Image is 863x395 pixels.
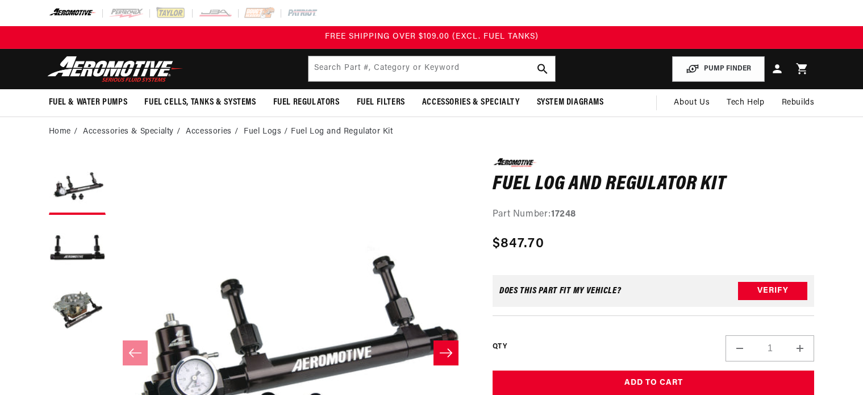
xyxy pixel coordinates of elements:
span: Fuel & Water Pumps [49,97,128,109]
span: Tech Help [727,97,764,109]
summary: Accessories & Specialty [414,89,528,116]
a: About Us [665,89,718,117]
li: Accessories & Specialty [83,126,183,138]
button: Slide right [433,340,458,365]
button: search button [530,56,555,81]
summary: System Diagrams [528,89,612,116]
summary: Rebuilds [773,89,823,117]
summary: Tech Help [718,89,773,117]
h1: Fuel Log and Regulator Kit [493,176,815,194]
summary: Fuel & Water Pumps [40,89,136,116]
div: Part Number: [493,207,815,222]
span: FREE SHIPPING OVER $109.00 (EXCL. FUEL TANKS) [325,32,539,41]
button: Load image 2 in gallery view [49,221,106,277]
strong: 17248 [551,210,576,219]
img: Aeromotive [44,56,186,82]
button: Load image 3 in gallery view [49,283,106,340]
span: Rebuilds [782,97,815,109]
a: Accessories [186,126,232,138]
span: Accessories & Specialty [422,97,520,109]
button: Load image 1 in gallery view [49,158,106,215]
input: Search by Part Number, Category or Keyword [308,56,555,81]
span: About Us [674,98,710,107]
button: PUMP FINDER [672,56,765,82]
span: Fuel Filters [357,97,405,109]
nav: breadcrumbs [49,126,815,138]
span: Fuel Cells, Tanks & Systems [144,97,256,109]
span: $847.70 [493,234,544,254]
span: Fuel Regulators [273,97,340,109]
summary: Fuel Regulators [265,89,348,116]
button: Verify [738,282,807,300]
button: Slide left [123,340,148,365]
li: Fuel Log and Regulator Kit [291,126,393,138]
a: Fuel Logs [244,126,281,138]
summary: Fuel Cells, Tanks & Systems [136,89,264,116]
summary: Fuel Filters [348,89,414,116]
label: QTY [493,342,507,352]
div: Does This part fit My vehicle? [499,286,622,296]
a: Home [49,126,71,138]
span: System Diagrams [537,97,604,109]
